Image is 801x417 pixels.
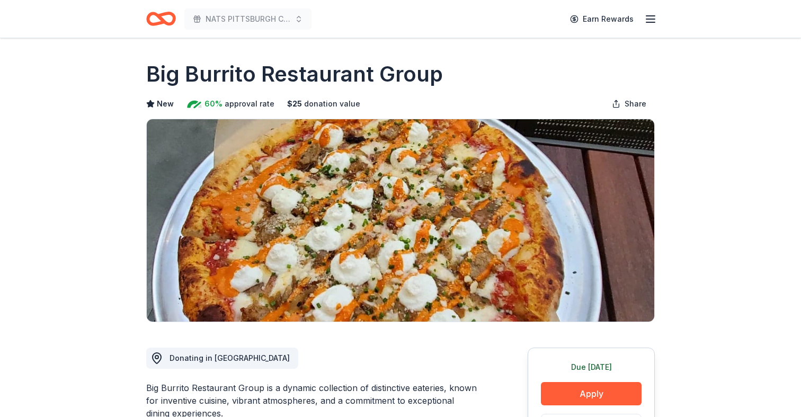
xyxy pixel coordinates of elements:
a: Earn Rewards [564,10,640,29]
span: NATS PITTSBURGH CHAPTER FIRST ANNIVERSARY [206,13,290,25]
span: Share [625,97,646,110]
span: New [157,97,174,110]
div: Due [DATE] [541,361,642,374]
a: Home [146,6,176,31]
button: Share [603,93,655,114]
span: 60% [204,97,222,110]
span: Donating in [GEOGRAPHIC_DATA] [170,353,290,362]
img: Image for Big Burrito Restaurant Group [147,119,654,322]
h1: Big Burrito Restaurant Group [146,59,443,89]
button: Apply [541,382,642,405]
button: NATS PITTSBURGH CHAPTER FIRST ANNIVERSARY [184,8,311,30]
span: approval rate [225,97,274,110]
span: donation value [304,97,360,110]
span: $ 25 [287,97,302,110]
